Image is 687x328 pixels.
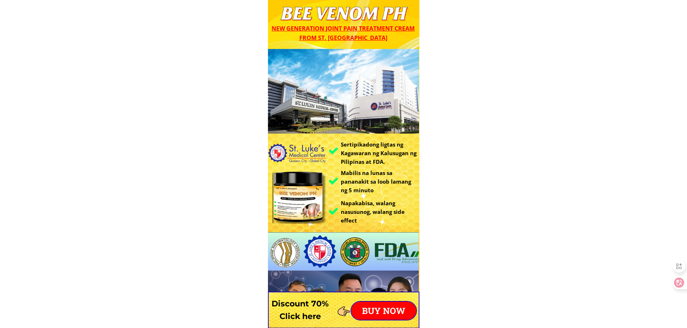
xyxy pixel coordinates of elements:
h3: Mabilis na lunas sa pananakit sa loob lamang ng 5 minuto [341,169,417,194]
p: BUY NOW [351,302,416,320]
h3: Napakabisa, walang nasusunog, walang side effect [341,199,419,225]
span: New generation joint pain treatment cream from St. [GEOGRAPHIC_DATA] [272,24,415,42]
h3: Discount 70% Click here [268,297,333,323]
h3: Sertipikadong ligtas ng Kagawaran ng Kalusugan ng Pilipinas at FDA. [341,140,421,166]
